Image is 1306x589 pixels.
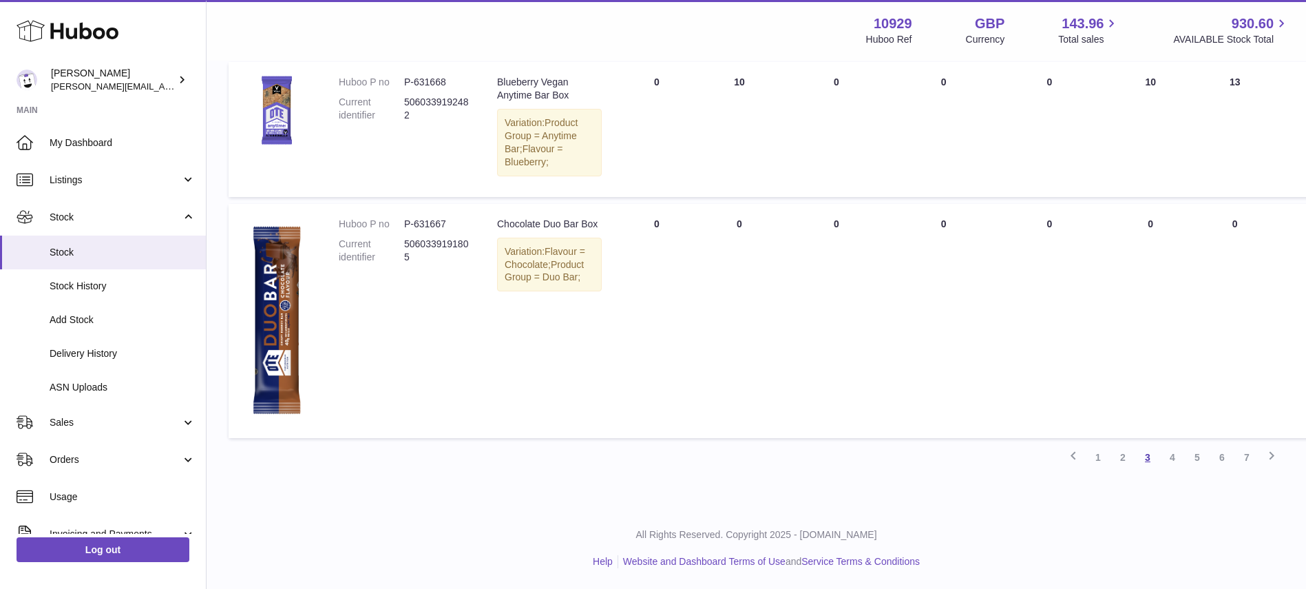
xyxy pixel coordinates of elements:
[50,280,196,293] span: Stock History
[50,136,196,149] span: My Dashboard
[1210,445,1234,470] a: 6
[50,381,196,394] span: ASN Uploads
[1232,14,1274,33] span: 930.60
[1104,204,1197,438] td: 0
[497,218,602,231] div: Chocolate Duo Bar Box
[615,62,698,196] td: 0
[505,117,578,154] span: Product Group = Anytime Bar;
[1197,204,1272,438] td: 0
[874,14,912,33] strong: 10929
[892,62,996,196] td: 0
[339,238,404,264] dt: Current identifier
[1047,76,1053,87] span: 0
[1185,445,1210,470] a: 5
[50,246,196,259] span: Stock
[615,204,698,438] td: 0
[242,76,311,145] img: product image
[51,67,175,93] div: [PERSON_NAME]
[497,109,602,176] div: Variation:
[698,62,781,196] td: 10
[1110,445,1135,470] a: 2
[1173,14,1289,46] a: 930.60 AVAILABLE Stock Total
[698,204,781,438] td: 0
[505,246,585,270] span: Flavour = Chocolate;
[404,238,470,264] dd: 5060339191805
[497,76,602,102] div: Blueberry Vegan Anytime Bar Box
[1058,14,1119,46] a: 143.96 Total sales
[50,416,181,429] span: Sales
[50,313,196,327] span: Add Stock
[975,14,1004,33] strong: GBP
[404,218,470,231] dd: P-631667
[801,556,920,567] a: Service Terms & Conditions
[17,70,37,90] img: thomas@otesports.co.uk
[618,555,920,568] li: and
[781,62,892,196] td: 0
[1086,445,1110,470] a: 1
[339,76,404,89] dt: Huboo P no
[218,528,1295,541] p: All Rights Reserved. Copyright 2025 - [DOMAIN_NAME]
[50,211,181,224] span: Stock
[339,96,404,122] dt: Current identifier
[892,204,996,438] td: 0
[17,537,189,562] a: Log out
[623,556,786,567] a: Website and Dashboard Terms of Use
[593,556,613,567] a: Help
[50,528,181,541] span: Invoicing and Payments
[497,238,602,292] div: Variation:
[1197,62,1272,196] td: 13
[866,33,912,46] div: Huboo Ref
[51,81,276,92] span: [PERSON_NAME][EMAIL_ADDRESS][DOMAIN_NAME]
[1234,445,1259,470] a: 7
[1104,62,1197,196] td: 10
[1062,14,1104,33] span: 143.96
[505,259,584,283] span: Product Group = Duo Bar;
[50,174,181,187] span: Listings
[50,490,196,504] span: Usage
[339,218,404,231] dt: Huboo P no
[404,76,470,89] dd: P-631668
[966,33,1005,46] div: Currency
[1135,445,1160,470] a: 3
[50,453,181,466] span: Orders
[242,218,311,421] img: product image
[505,143,562,167] span: Flavour = Blueberry;
[1173,33,1289,46] span: AVAILABLE Stock Total
[1160,445,1185,470] a: 4
[781,204,892,438] td: 0
[1058,33,1119,46] span: Total sales
[1047,218,1053,229] span: 0
[404,96,470,122] dd: 5060339192482
[50,347,196,360] span: Delivery History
